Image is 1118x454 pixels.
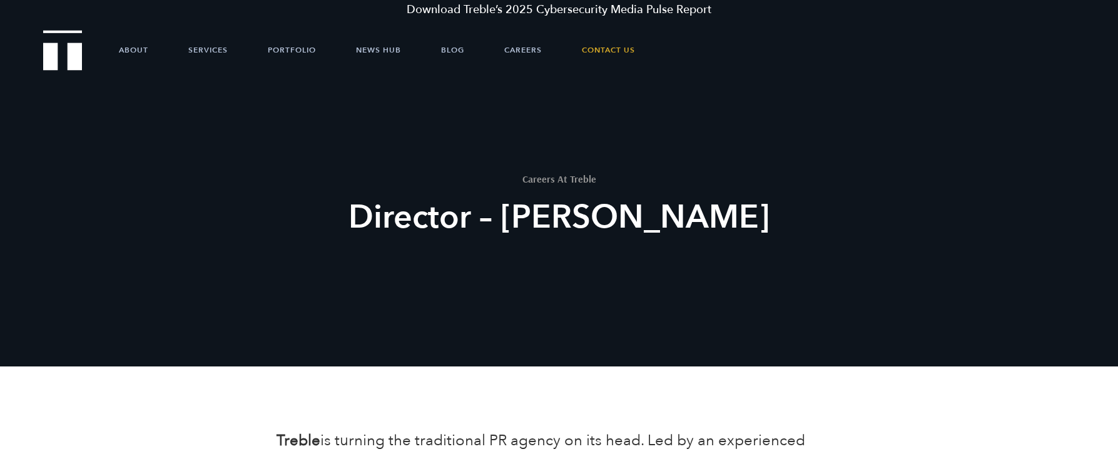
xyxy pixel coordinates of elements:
[188,31,228,69] a: Services
[44,31,81,69] a: Treble Homepage
[504,31,542,69] a: Careers
[356,31,401,69] a: News Hub
[582,31,635,69] a: Contact Us
[268,31,316,69] a: Portfolio
[328,195,790,240] h2: Director – [PERSON_NAME]
[328,174,790,184] h1: Careers At Treble
[43,30,83,70] img: Treble logo
[277,430,320,451] b: Treble
[119,31,148,69] a: About
[441,31,464,69] a: Blog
